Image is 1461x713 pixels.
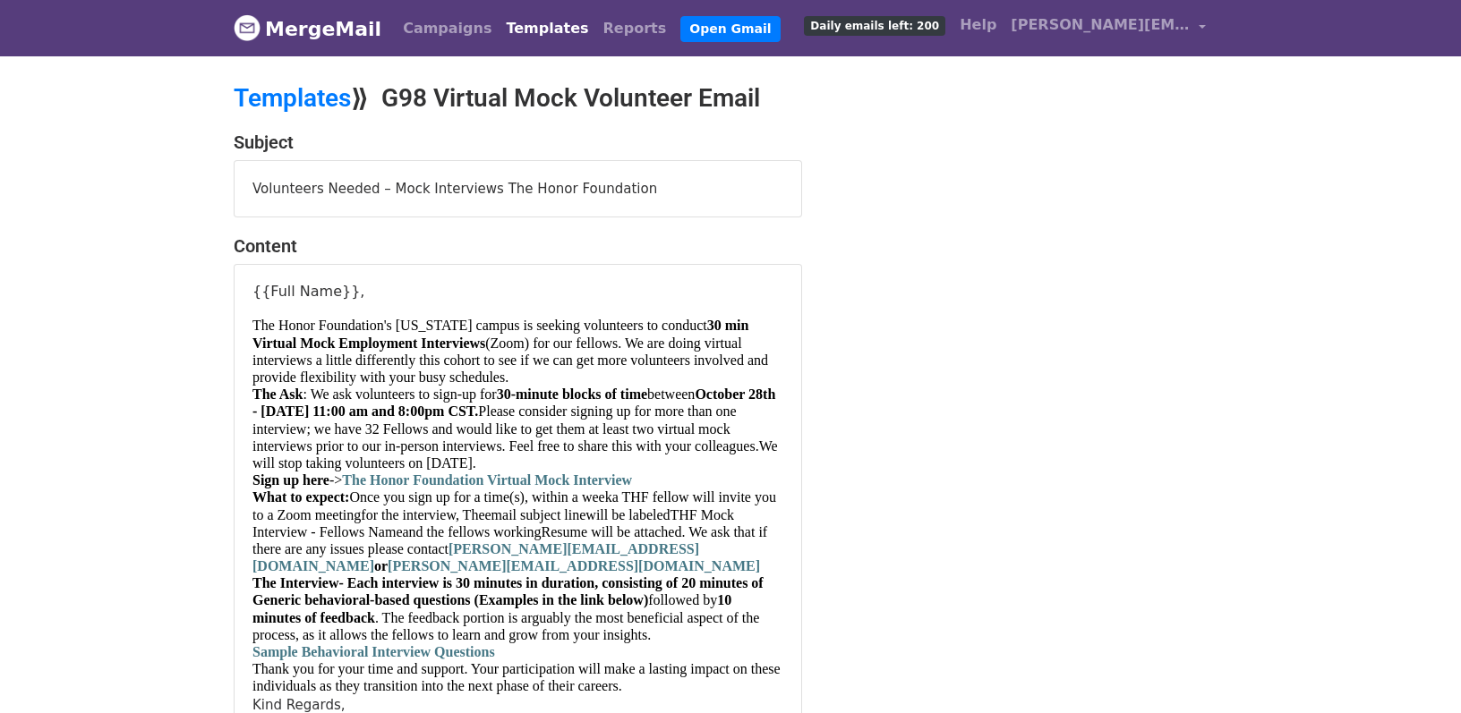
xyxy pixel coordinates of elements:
[585,507,670,522] span: will be labeled
[648,592,717,607] span: followed by
[252,403,759,453] span: Please consider signing up for more than one interview; we have 32 Fellows and would like to get ...
[234,83,887,114] h2: ⟫ G98 Virtual Mock Volunteer Email
[374,558,388,573] span: or
[345,489,349,505] span: :
[542,524,682,539] span: Resume will be attached
[361,507,484,522] span: for the interview, The
[303,386,496,402] span: : We ask volunteers to sign-up for
[252,592,731,624] span: 10 minutes of feedback
[953,7,1004,43] a: Help
[252,575,338,590] span: The Interview
[252,643,495,660] a: Sample Behavioral Interview Questions
[329,472,342,488] span: ->
[235,161,801,217] div: Volunteers Needed – Mock Interviews The Honor Foundation
[499,11,595,47] a: Templates
[349,489,611,505] span: Once you sign up for a time(s), within a week
[804,16,945,36] span: Daily emails left: 200
[497,386,647,402] span: 30-minute blocks of time
[234,14,261,41] img: MergeMail logo
[252,575,764,607] span: - Each interview is 30 minutes in duration, consisting of 20 minutes of Generic behavioral-based ...
[252,386,303,402] span: The Ask
[252,335,768,385] span: (Zoom) for our fellows. We are doing virtual interviews a little differently this cohort to see i...
[252,541,699,573] span: [PERSON_NAME][EMAIL_ADDRESS][DOMAIN_NAME]
[234,83,351,113] a: Templates
[342,472,632,488] span: The Honor Foundation Virtual Mock Interview
[252,610,759,642] span: . The feedback portion is arguably the most beneficial aspect of the process, as it allows the fe...
[252,489,345,505] span: What to expect
[252,540,699,574] a: [PERSON_NAME][EMAIL_ADDRESS][DOMAIN_NAME]
[252,318,748,350] span: 30 min Virtual Mock Employment Interviews
[252,283,783,300] p: {{Full Name}},
[252,472,329,488] span: Sign up here
[1011,14,1190,36] span: [PERSON_NAME][EMAIL_ADDRESS][DOMAIN_NAME]
[252,318,707,333] span: The Honor Foundation's [US_STATE] campus is seeking volunteers to conduct
[596,11,674,47] a: Reports
[388,557,760,574] a: [PERSON_NAME][EMAIL_ADDRESS][DOMAIN_NAME]
[252,386,775,419] span: October 28th - [DATE] 11:00 am and 8:00pm CST.
[252,524,767,556] span: . We ask that if there are any issues please contact
[252,507,734,539] span: THF Mock Interview - Fellows Name
[396,11,499,47] a: Campaigns
[234,132,802,153] h4: Subject
[252,438,778,471] span: We will stop taking volunteers on [DATE].
[403,524,542,539] span: and the fellows working
[680,16,780,42] a: Open Gmail
[234,10,381,47] a: MergeMail
[252,661,781,693] span: Thank you for your time and support. Your participation will make a lasting impact on these indiv...
[484,507,585,522] span: email subject line
[647,386,695,402] span: between
[342,471,632,488] a: The Honor Foundation Virtual Mock Interview
[234,235,802,257] h4: Content
[252,489,776,522] span: a THF fellow will invite you to a Zoom meeting
[388,558,760,573] span: [PERSON_NAME][EMAIL_ADDRESS][DOMAIN_NAME]
[252,644,495,659] span: Sample Behavioral Interview Questions
[797,7,953,43] a: Daily emails left: 200
[1004,7,1213,49] a: [PERSON_NAME][EMAIL_ADDRESS][DOMAIN_NAME]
